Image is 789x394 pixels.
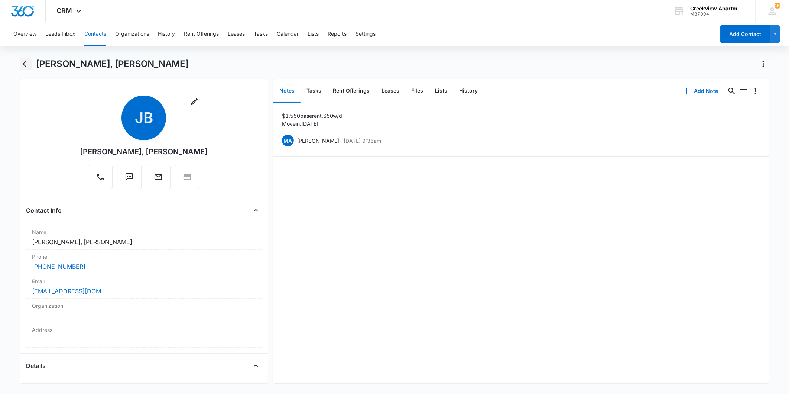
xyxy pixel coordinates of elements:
[690,6,744,12] div: account name
[282,112,342,120] p: $1,550 base rent, $50 w/d
[757,58,769,70] button: Actions
[32,287,106,295] a: [EMAIL_ADDRESS][DOMAIN_NAME]
[32,311,256,320] dd: ---
[32,335,256,344] dd: ---
[775,3,780,9] div: notifications count
[738,85,750,97] button: Filters
[720,25,770,43] button: Add Contact
[273,80,301,103] button: Notes
[36,58,189,70] h1: [PERSON_NAME], [PERSON_NAME]
[80,146,208,157] div: [PERSON_NAME], [PERSON_NAME]
[454,80,484,103] button: History
[690,12,744,17] div: account id
[26,361,46,370] h4: Details
[26,299,262,323] div: Organization---
[26,274,262,299] div: Email[EMAIL_ADDRESS][DOMAIN_NAME]
[88,176,113,183] a: Call
[726,85,738,97] button: Search...
[146,176,171,183] a: Email
[84,22,106,46] button: Contacts
[297,137,340,145] p: [PERSON_NAME]
[184,22,219,46] button: Rent Offerings
[26,225,262,250] div: Name[PERSON_NAME], [PERSON_NAME]
[254,22,268,46] button: Tasks
[228,22,245,46] button: Leases
[250,204,262,216] button: Close
[32,228,256,236] label: Name
[115,22,149,46] button: Organizations
[250,360,262,372] button: Close
[26,250,262,274] div: Phone[PHONE_NUMBER]
[406,80,429,103] button: Files
[26,323,262,348] div: Address---
[26,206,62,215] h4: Contact Info
[282,120,342,127] p: Move in : [DATE]
[32,262,85,271] a: [PHONE_NUMBER]
[32,277,256,285] label: Email
[429,80,454,103] button: Lists
[88,165,113,189] button: Call
[282,135,294,146] span: MA
[376,80,406,103] button: Leases
[117,165,142,189] button: Text
[45,22,75,46] button: Leads Inbox
[32,326,256,334] label: Address
[32,253,256,261] label: Phone
[121,96,166,140] span: JB
[775,3,780,9] span: 163
[32,238,256,246] dd: [PERSON_NAME], [PERSON_NAME]
[750,85,762,97] button: Overflow Menu
[676,82,726,100] button: Add Note
[344,137,381,145] p: [DATE] 9:36am
[158,22,175,46] button: History
[117,176,142,183] a: Text
[328,22,347,46] button: Reports
[301,80,327,103] button: Tasks
[308,22,319,46] button: Lists
[32,302,256,310] label: Organization
[57,7,72,14] span: CRM
[277,22,299,46] button: Calendar
[20,58,31,70] button: Back
[327,80,376,103] button: Rent Offerings
[13,22,36,46] button: Overview
[146,165,171,189] button: Email
[355,22,376,46] button: Settings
